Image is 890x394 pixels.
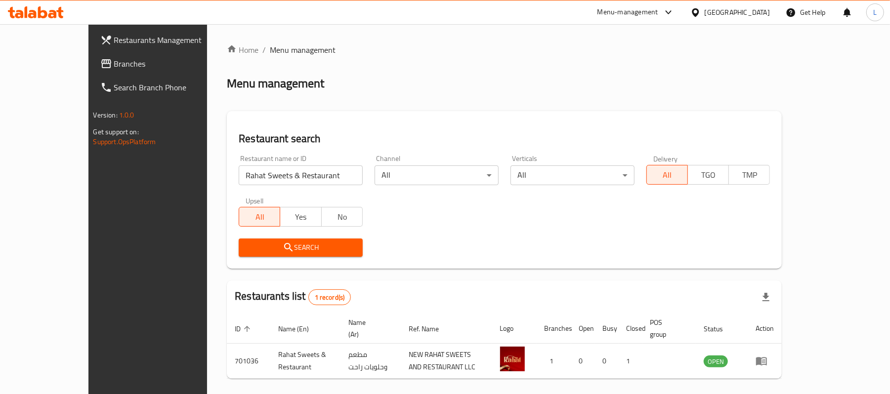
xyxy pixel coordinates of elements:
th: Closed [619,314,642,344]
a: Support.OpsPlatform [93,135,156,148]
button: All [239,207,280,227]
span: L [873,7,877,18]
span: Branches [114,58,229,70]
span: POS group [650,316,684,340]
span: All [651,168,684,182]
div: Menu-management [597,6,658,18]
span: Search [247,241,355,254]
button: Search [239,238,363,257]
div: Export file [754,285,778,309]
div: Menu [756,355,774,367]
span: Search Branch Phone [114,81,229,93]
div: Total records count [308,289,351,305]
div: All [510,165,635,185]
h2: Menu management [227,76,324,91]
button: TGO [687,165,729,185]
span: TMP [733,168,766,182]
span: Name (Ar) [348,316,389,340]
nav: breadcrumb [227,44,782,56]
span: Yes [284,210,317,224]
a: Restaurants Management [92,28,237,52]
label: Delivery [653,155,678,162]
th: Logo [492,314,537,344]
h2: Restaurant search [239,131,770,146]
td: 701036 [227,344,270,379]
img: Rahat Sweets & Restaurant [500,347,525,371]
span: 1 record(s) [309,293,351,302]
th: Busy [595,314,619,344]
a: Branches [92,52,237,76]
span: Status [704,323,736,335]
button: TMP [728,165,770,185]
th: Action [748,314,782,344]
td: 0 [595,344,619,379]
td: مطعم وحلويات راحت [340,344,401,379]
th: Open [571,314,595,344]
span: Menu management [270,44,336,56]
h2: Restaurants list [235,289,351,305]
span: No [326,210,359,224]
span: TGO [692,168,725,182]
span: 1.0.0 [119,109,134,121]
label: Upsell [246,197,264,204]
td: Rahat Sweets & Restaurant [270,344,340,379]
span: Restaurants Management [114,34,229,46]
td: NEW RAHAT SWEETS AND RESTAURANT LLC [401,344,492,379]
td: 1 [619,344,642,379]
a: Home [227,44,258,56]
div: [GEOGRAPHIC_DATA] [705,7,770,18]
span: ID [235,323,254,335]
input: Search for restaurant name or ID.. [239,165,363,185]
li: / [262,44,266,56]
button: All [646,165,688,185]
th: Branches [537,314,571,344]
td: 1 [537,344,571,379]
span: OPEN [704,356,728,367]
td: 0 [571,344,595,379]
button: Yes [280,207,321,227]
span: Get support on: [93,125,139,138]
table: enhanced table [227,314,782,379]
div: All [375,165,499,185]
span: Version: [93,109,118,121]
span: Name (En) [278,323,322,335]
span: Ref. Name [409,323,452,335]
span: All [243,210,276,224]
a: Search Branch Phone [92,76,237,99]
button: No [321,207,363,227]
